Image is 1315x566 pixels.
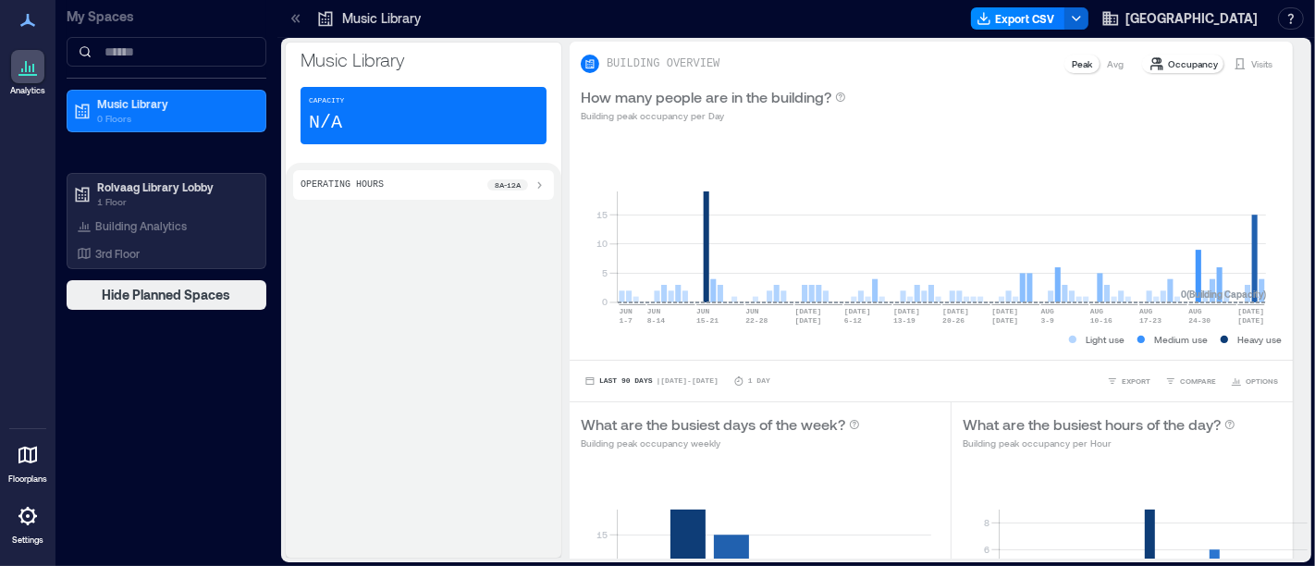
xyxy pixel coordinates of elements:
text: [DATE] [844,307,871,315]
span: [GEOGRAPHIC_DATA] [1125,9,1258,28]
p: Capacity [309,95,344,106]
button: OPTIONS [1227,372,1282,390]
p: Building peak occupancy per Day [581,108,846,123]
p: Music Library [342,9,421,28]
text: JUN [696,307,710,315]
p: Light use [1086,332,1125,347]
p: My Spaces [67,7,266,26]
p: Operating Hours [301,178,384,192]
a: Settings [6,494,50,551]
span: EXPORT [1122,375,1150,387]
p: Visits [1251,56,1272,71]
p: 0 Floors [97,111,252,126]
text: [DATE] [1238,307,1265,315]
text: AUG [1090,307,1104,315]
p: Building Analytics [95,218,187,233]
text: 3-9 [1041,316,1055,325]
tspan: 5 [602,267,608,278]
span: OPTIONS [1246,375,1278,387]
button: COMPARE [1161,372,1220,390]
text: 15-21 [696,316,719,325]
text: JUN [745,307,759,315]
text: [DATE] [893,307,920,315]
p: Rolvaag Library Lobby [97,179,252,194]
text: JUN [620,307,633,315]
p: Heavy use [1237,332,1282,347]
p: 1 Floor [97,194,252,209]
button: [GEOGRAPHIC_DATA] [1096,4,1263,33]
p: Settings [12,535,43,546]
p: How many people are in the building? [581,86,831,108]
text: [DATE] [795,307,822,315]
text: 10-16 [1090,316,1112,325]
p: Floorplans [8,474,47,485]
text: [DATE] [991,307,1018,315]
text: 20-26 [942,316,965,325]
text: 1-7 [620,316,633,325]
text: AUG [1188,307,1202,315]
tspan: 0 [602,296,608,307]
p: 3rd Floor [95,246,140,261]
text: 6-12 [844,316,862,325]
p: What are the busiest days of the week? [581,413,845,436]
button: Export CSV [971,7,1065,30]
p: Occupancy [1168,56,1218,71]
p: Music Library [97,96,252,111]
tspan: 6 [984,544,989,555]
p: Avg [1107,56,1124,71]
text: [DATE] [1238,316,1265,325]
p: 1 Day [748,375,770,387]
p: Medium use [1154,332,1208,347]
p: Building peak occupancy weekly [581,436,860,450]
a: Analytics [5,44,51,102]
text: 17-23 [1139,316,1161,325]
a: Floorplans [3,433,53,490]
tspan: 8 [984,517,989,528]
p: What are the busiest hours of the day? [963,413,1221,436]
p: Peak [1072,56,1092,71]
text: JUN [647,307,661,315]
text: [DATE] [942,307,969,315]
text: 8-14 [647,316,665,325]
text: AUG [1139,307,1153,315]
p: Building peak occupancy per Hour [963,436,1235,450]
tspan: 15 [596,529,608,540]
span: COMPARE [1180,375,1216,387]
button: Hide Planned Spaces [67,280,266,310]
p: Music Library [301,46,547,72]
text: [DATE] [991,316,1018,325]
p: BUILDING OVERVIEW [607,56,719,71]
text: AUG [1041,307,1055,315]
button: Last 90 Days |[DATE]-[DATE] [581,372,722,390]
button: EXPORT [1103,372,1154,390]
span: Hide Planned Spaces [103,286,231,304]
text: [DATE] [795,316,822,325]
p: Analytics [10,85,45,96]
text: 13-19 [893,316,916,325]
text: 24-30 [1188,316,1211,325]
p: N/A [309,110,342,136]
text: 22-28 [745,316,768,325]
p: 8a - 12a [495,179,521,191]
tspan: 10 [596,238,608,249]
tspan: 15 [596,209,608,220]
